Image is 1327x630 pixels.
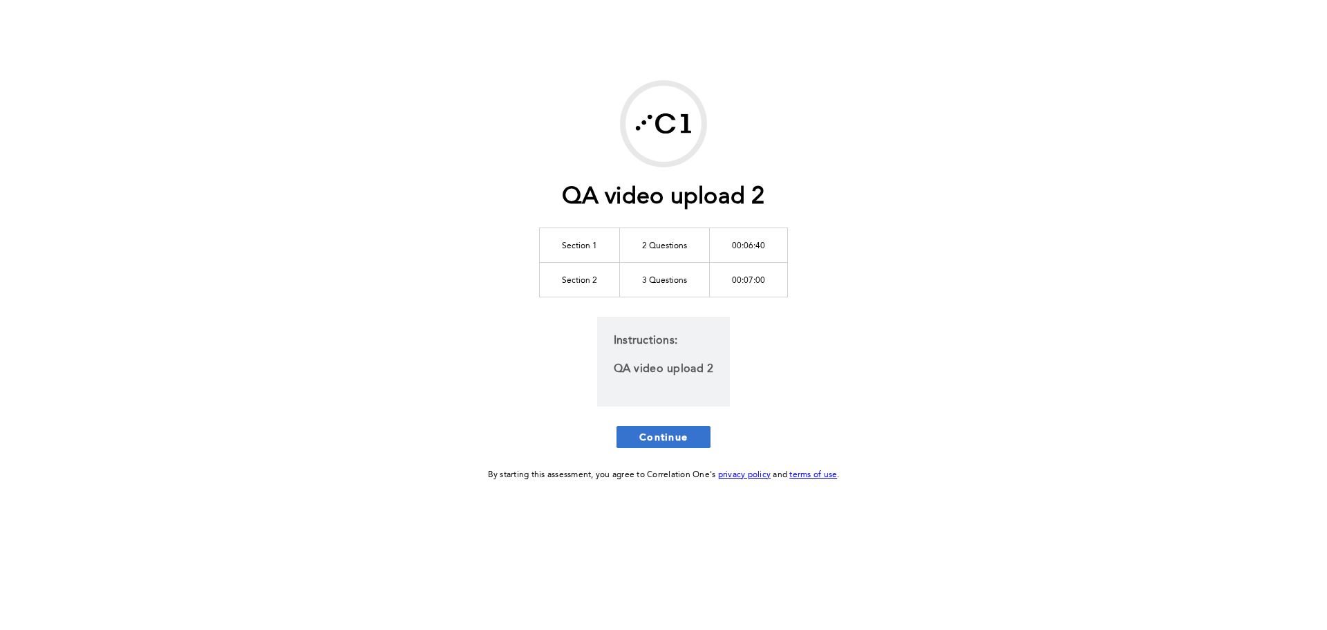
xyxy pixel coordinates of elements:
p: QA video upload 2 [614,360,713,379]
span: Continue [639,430,688,443]
h1: QA video upload 2 [562,183,764,212]
a: privacy policy [718,471,771,479]
td: 3 Questions [620,262,710,297]
div: Instructions: [597,317,730,407]
button: Continue [617,426,710,448]
td: 2 Questions [620,228,710,262]
img: Correlation One [625,86,702,162]
td: Section 2 [540,262,620,297]
td: 00:07:00 [710,262,788,297]
td: 00:06:40 [710,228,788,262]
div: By starting this assessment, you agree to Correlation One's and . [488,467,840,483]
a: terms of use [789,471,837,479]
td: Section 1 [540,228,620,262]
